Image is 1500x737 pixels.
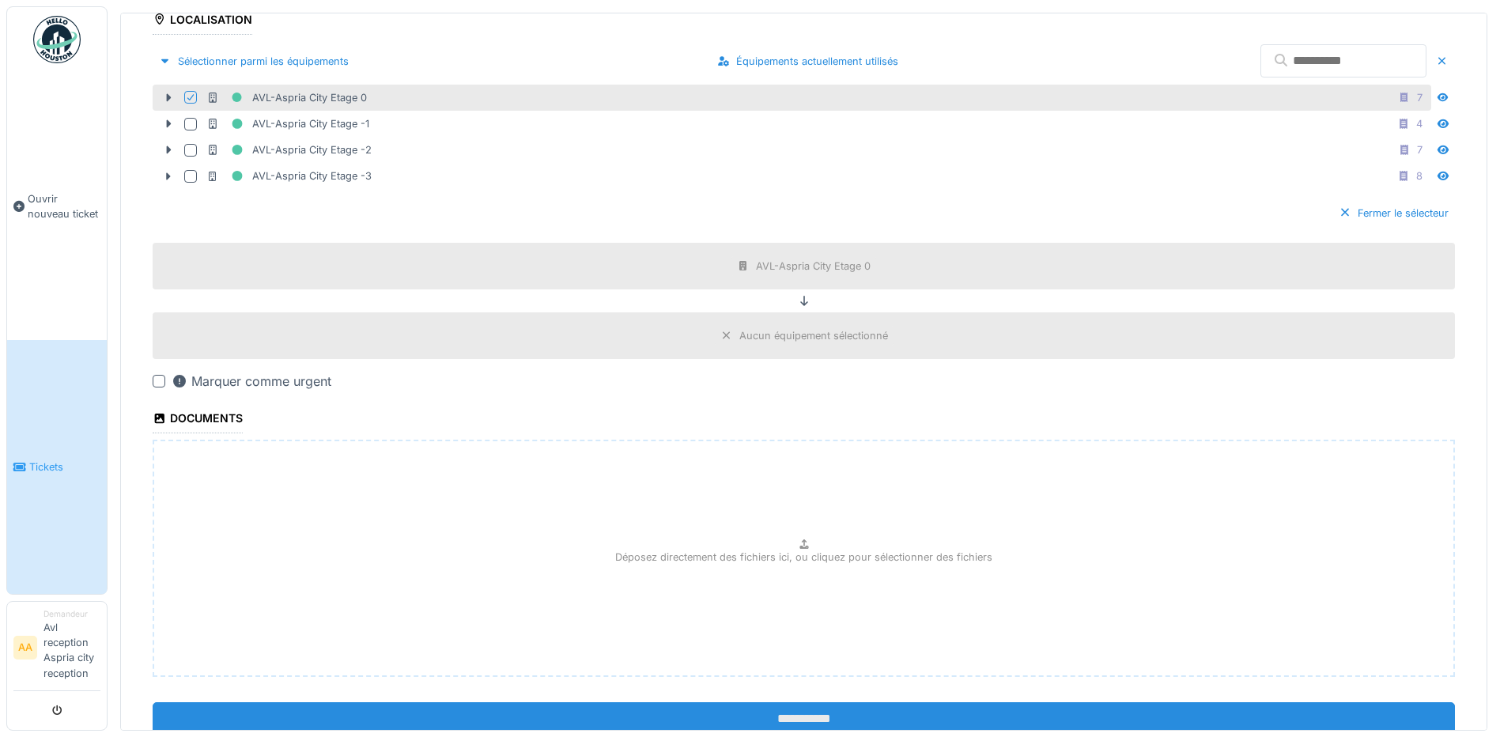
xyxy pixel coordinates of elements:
div: 7 [1417,142,1423,157]
p: Déposez directement des fichiers ici, ou cliquez pour sélectionner des fichiers [615,550,992,565]
div: 8 [1416,168,1423,183]
div: AVL-Aspria City Etage 0 [756,259,871,274]
div: Aucun équipement sélectionné [739,328,888,343]
div: AVL-Aspria City Etage 0 [206,88,367,108]
div: 7 [1417,90,1423,105]
a: Tickets [7,340,107,593]
div: Demandeur [43,608,100,620]
a: Ouvrir nouveau ticket [7,72,107,340]
div: Fermer le sélecteur [1332,202,1455,224]
a: AA DemandeurAvl reception Aspria city reception [13,608,100,691]
img: Badge_color-CXgf-gQk.svg [33,16,81,63]
div: Équipements actuellement utilisés [711,51,905,72]
div: Localisation [153,8,252,35]
div: Documents [153,406,243,433]
div: AVL-Aspria City Etage -2 [206,140,372,160]
div: AVL-Aspria City Etage -3 [206,166,372,186]
span: Ouvrir nouveau ticket [28,191,100,221]
div: 4 [1416,116,1423,131]
li: AA [13,636,37,660]
span: Tickets [29,459,100,474]
li: Avl reception Aspria city reception [43,608,100,687]
div: Sélectionner parmi les équipements [153,51,355,72]
div: Marquer comme urgent [172,372,331,391]
div: AVL-Aspria City Etage -1 [206,114,369,134]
